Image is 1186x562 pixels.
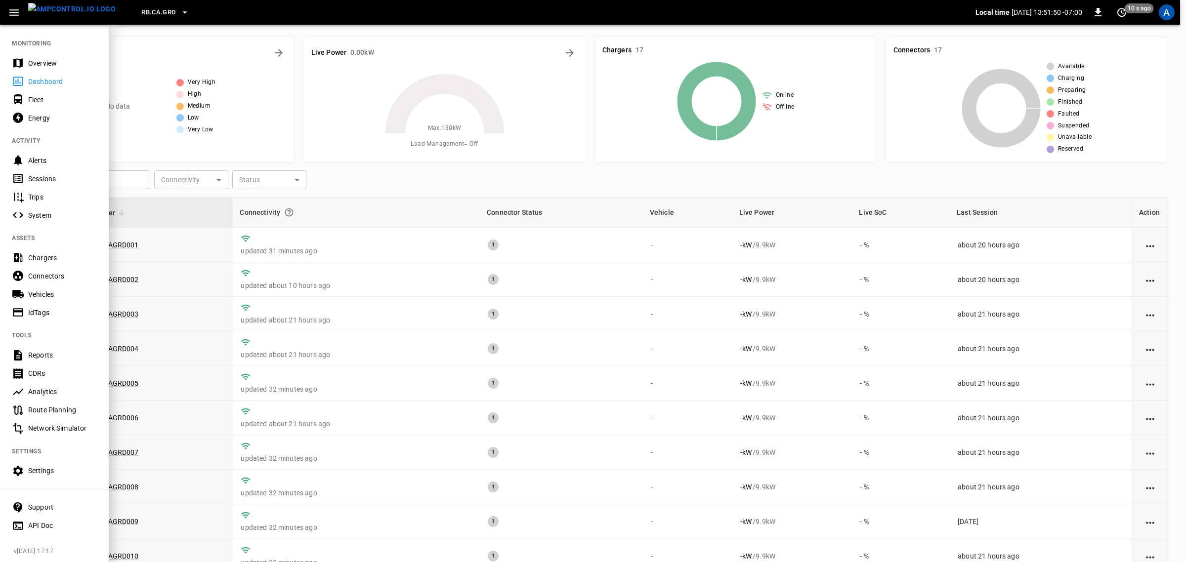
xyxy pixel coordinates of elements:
[28,423,97,433] div: Network Simulator
[28,350,97,360] div: Reports
[28,174,97,184] div: Sessions
[28,95,97,105] div: Fleet
[28,466,97,476] div: Settings
[28,521,97,530] div: API Doc
[28,3,116,15] img: ampcontrol.io logo
[1159,4,1175,20] div: profile-icon
[28,77,97,86] div: Dashboard
[28,210,97,220] div: System
[975,7,1010,17] p: Local time
[28,368,97,378] div: CDRs
[28,156,97,165] div: Alerts
[28,113,97,123] div: Energy
[1114,4,1130,20] button: set refresh interval
[28,387,97,397] div: Analytics
[141,7,175,18] span: RB.CA.GRD
[28,58,97,68] div: Overview
[14,547,101,557] span: v [DATE] 17:17
[28,502,97,512] div: Support
[28,192,97,202] div: Trips
[1012,7,1082,17] p: [DATE] 13:51:50 -07:00
[28,289,97,299] div: Vehicles
[28,308,97,318] div: IdTags
[28,253,97,263] div: Chargers
[28,271,97,281] div: Connectors
[1125,3,1154,13] span: 10 s ago
[28,405,97,415] div: Route Planning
